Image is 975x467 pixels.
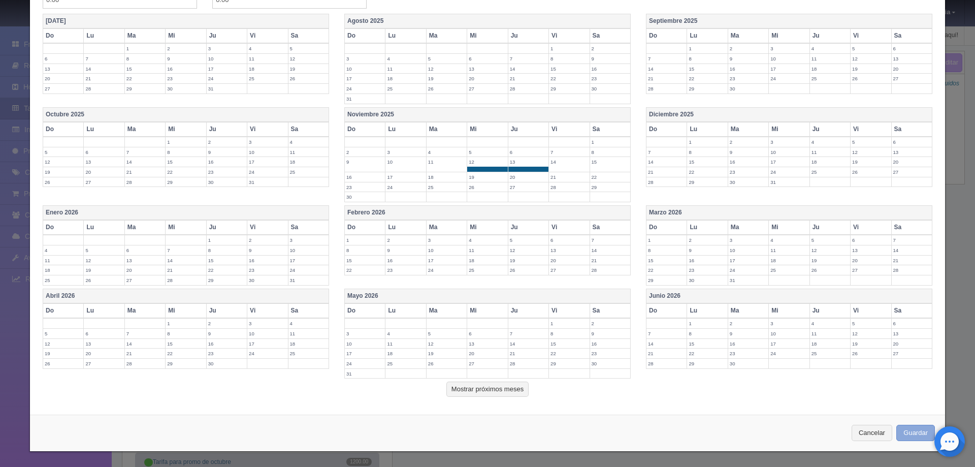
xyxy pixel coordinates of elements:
label: 14 [125,157,165,167]
label: 24 [769,167,809,177]
label: 7 [125,147,165,157]
label: 5 [84,245,124,255]
label: 31 [247,177,287,187]
label: 17 [247,157,287,167]
label: 4 [467,235,507,245]
label: 23 [166,74,206,83]
label: 18 [810,157,850,167]
label: 9 [728,147,768,157]
label: 21 [590,256,630,265]
label: 3 [247,319,287,328]
label: 7 [508,54,548,64]
label: 25 [810,167,850,177]
label: 25 [467,265,507,275]
label: 5 [427,54,467,64]
label: 16 [728,64,768,74]
label: 12 [467,157,507,167]
label: 21 [646,74,687,83]
label: 1 [687,137,727,147]
label: 6 [43,54,83,64]
label: 11 [427,157,467,167]
label: 11 [769,245,809,255]
label: 13 [508,157,548,167]
label: 17 [207,64,247,74]
label: 28 [646,177,687,187]
label: 28 [166,275,206,285]
label: 3 [345,54,385,64]
label: 19 [467,172,507,182]
label: 5 [851,44,891,53]
label: 25 [247,74,287,83]
label: 20 [43,74,83,83]
label: 8 [687,147,727,157]
label: 20 [125,265,165,275]
label: 28 [646,84,687,94]
label: 3 [288,235,329,245]
label: 18 [43,265,83,275]
label: 8 [549,54,589,64]
label: 1 [549,44,589,53]
label: 26 [84,275,124,285]
label: 19 [43,167,83,177]
label: 25 [43,275,83,285]
label: 26 [851,167,891,177]
label: 9 [166,54,206,64]
label: 12 [84,256,124,265]
label: 16 [207,157,247,167]
label: 3 [769,137,809,147]
label: 3 [427,235,467,245]
label: 5 [43,329,83,338]
label: 29 [687,177,727,187]
label: 21 [892,256,932,265]
label: 4 [385,329,426,338]
label: 19 [427,74,467,83]
label: 31 [207,84,247,94]
label: 9 [207,147,247,157]
label: 27 [84,177,124,187]
label: 26 [427,84,467,94]
label: 27 [892,74,932,83]
label: 15 [590,157,630,167]
label: 6 [84,329,124,338]
label: 15 [549,64,589,74]
label: 13 [851,245,891,255]
label: 4 [427,147,467,157]
label: 29 [207,275,247,285]
label: 24 [247,167,287,177]
label: 27 [549,265,589,275]
label: 16 [728,157,768,167]
label: 26 [467,182,507,192]
label: 4 [769,235,809,245]
label: 28 [549,182,589,192]
label: 10 [247,329,287,338]
label: 1 [646,235,687,245]
label: 2 [207,137,247,147]
label: 9 [207,329,247,338]
label: 12 [851,54,891,64]
label: 10 [207,54,247,64]
label: 6 [84,147,124,157]
label: 1 [590,137,630,147]
label: 30 [166,84,206,94]
label: 4 [288,319,329,328]
label: 16 [166,64,206,74]
label: 2 [590,319,630,328]
label: 25 [810,74,850,83]
label: 7 [646,147,687,157]
label: 2 [728,137,768,147]
label: 22 [590,172,630,182]
label: 4 [810,44,850,53]
label: 13 [43,64,83,74]
label: 3 [207,44,247,53]
label: 19 [851,64,891,74]
label: 22 [687,74,727,83]
label: 10 [385,157,426,167]
label: 19 [851,157,891,167]
label: 31 [345,94,385,104]
label: 14 [549,157,589,167]
label: 7 [646,54,687,64]
label: 11 [810,54,850,64]
label: 23 [728,74,768,83]
label: 17 [385,172,426,182]
label: 18 [810,64,850,74]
